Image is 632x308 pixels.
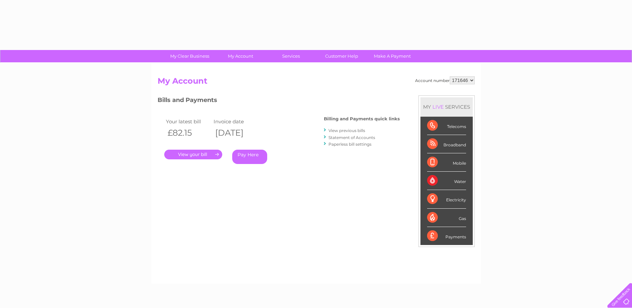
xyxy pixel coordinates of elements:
[328,135,375,140] a: Statement of Accounts
[162,50,217,62] a: My Clear Business
[427,172,466,190] div: Water
[232,150,267,164] a: Pay Here
[164,150,222,159] a: .
[324,116,400,121] h4: Billing and Payments quick links
[365,50,420,62] a: Make A Payment
[164,126,212,140] th: £82.15
[314,50,369,62] a: Customer Help
[420,97,473,116] div: MY SERVICES
[164,117,212,126] td: Your latest bill
[431,104,445,110] div: LIVE
[427,135,466,153] div: Broadband
[427,153,466,172] div: Mobile
[328,142,371,147] a: Paperless bill settings
[158,76,475,89] h2: My Account
[427,117,466,135] div: Telecoms
[427,227,466,245] div: Payments
[427,190,466,208] div: Electricity
[328,128,365,133] a: View previous bills
[212,117,260,126] td: Invoice date
[212,126,260,140] th: [DATE]
[427,209,466,227] div: Gas
[213,50,268,62] a: My Account
[415,76,475,84] div: Account number
[158,95,400,107] h3: Bills and Payments
[264,50,318,62] a: Services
